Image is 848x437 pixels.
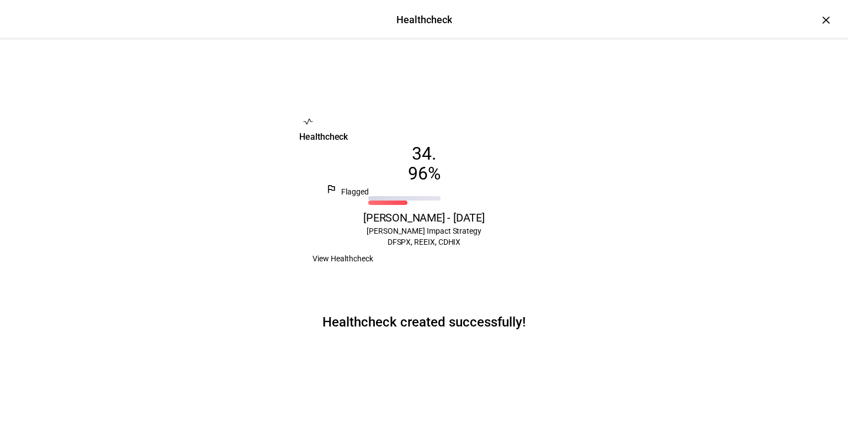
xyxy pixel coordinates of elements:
span: 34 [412,144,432,164]
p: Healthcheck created successfully! [322,313,526,331]
mat-icon: vital_signs [303,116,314,127]
mat-icon: outlined_flag [326,183,337,194]
div: [PERSON_NAME] - [DATE] [299,210,549,225]
span: Flagged [341,187,369,196]
div: Healthcheck [396,13,452,27]
div: DFSPX, REEIX, CDHIX [299,225,549,248]
div: Healthcheck [299,130,549,144]
span: 96 [408,164,428,183]
button: View Healthcheck [299,248,386,270]
span: View Healthcheck [312,248,373,270]
span: . [432,144,436,164]
div: × [817,11,835,29]
span: % [428,164,441,183]
div: [PERSON_NAME] Impact Strategy [326,225,522,236]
